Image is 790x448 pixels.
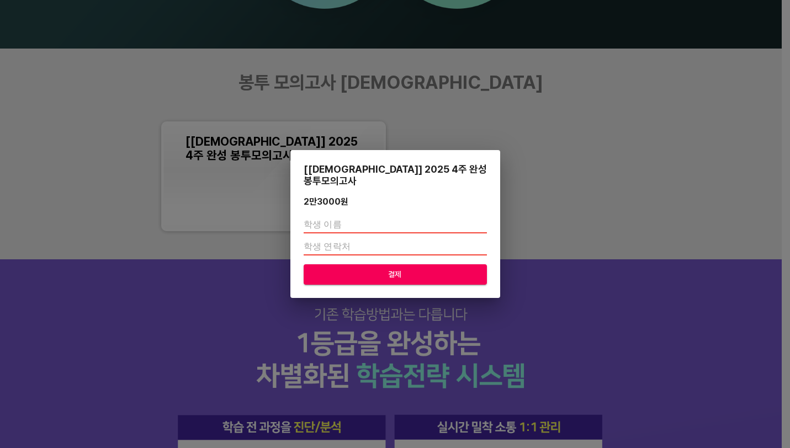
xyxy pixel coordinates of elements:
div: 2만3000 원 [304,196,348,207]
input: 학생 연락처 [304,238,487,255]
input: 학생 이름 [304,216,487,233]
button: 결제 [304,264,487,285]
span: 결제 [312,268,478,281]
div: [[DEMOGRAPHIC_DATA]] 2025 4주 완성 봉투모의고사 [304,163,487,186]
